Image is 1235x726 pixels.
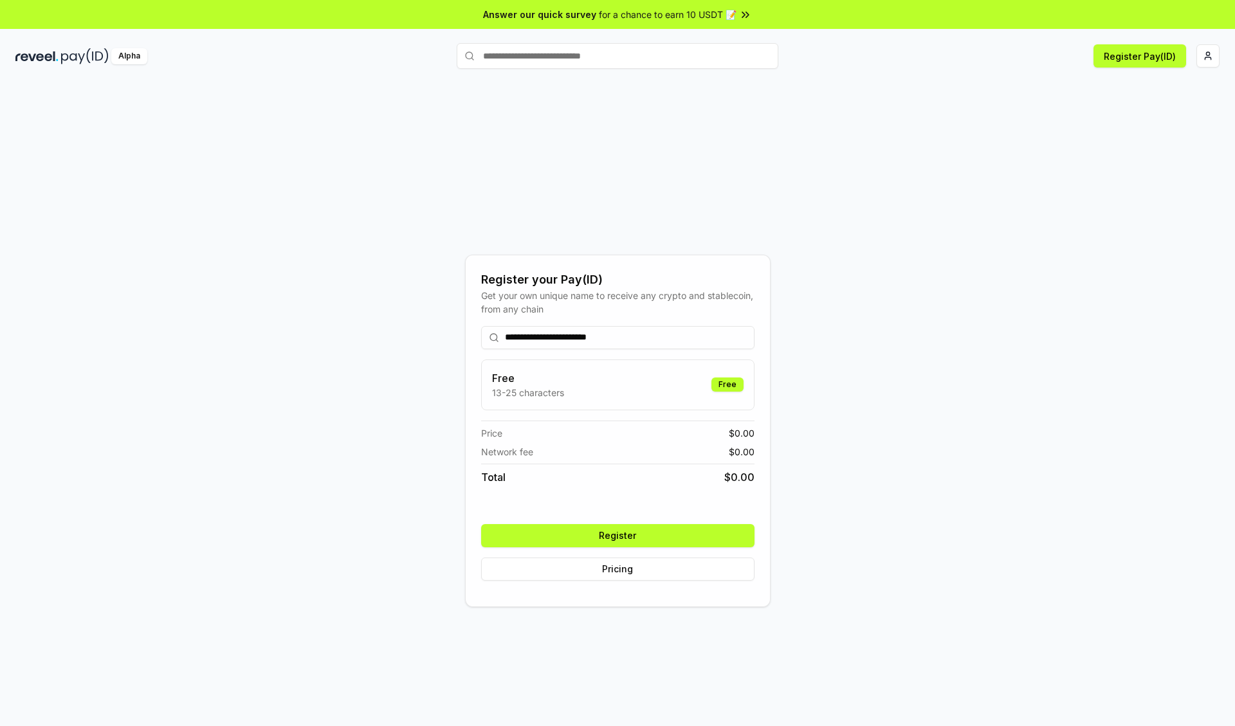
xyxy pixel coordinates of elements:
[15,48,59,64] img: reveel_dark
[724,469,755,485] span: $ 0.00
[729,445,755,458] span: $ 0.00
[481,558,755,581] button: Pricing
[729,426,755,440] span: $ 0.00
[481,289,755,316] div: Get your own unique name to receive any crypto and stablecoin, from any chain
[481,271,755,289] div: Register your Pay(ID)
[481,445,533,458] span: Network fee
[111,48,147,64] div: Alpha
[481,469,506,485] span: Total
[492,386,564,399] p: 13-25 characters
[481,524,755,547] button: Register
[492,370,564,386] h3: Free
[1093,44,1186,68] button: Register Pay(ID)
[61,48,109,64] img: pay_id
[481,426,502,440] span: Price
[711,377,744,392] div: Free
[483,8,596,21] span: Answer our quick survey
[599,8,736,21] span: for a chance to earn 10 USDT 📝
